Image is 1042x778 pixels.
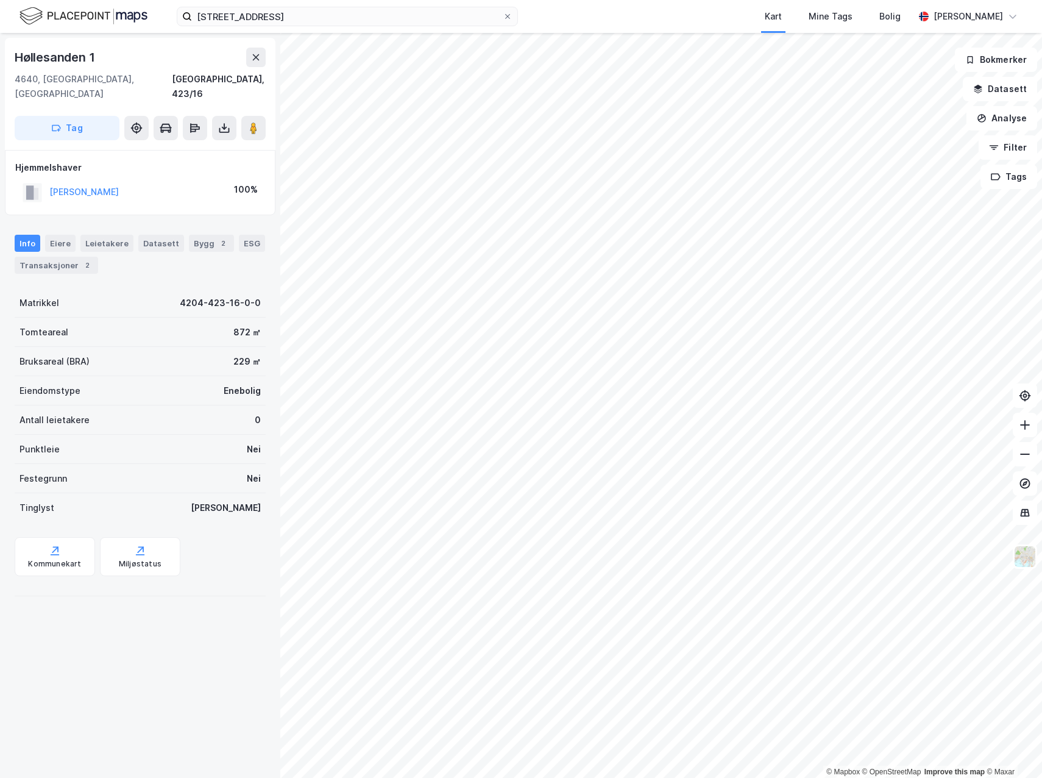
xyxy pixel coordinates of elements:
[247,442,261,457] div: Nei
[981,719,1042,778] div: Kontrollprogram for chat
[924,768,985,776] a: Improve this map
[15,116,119,140] button: Tag
[15,160,265,175] div: Hjemmelshaver
[81,259,93,271] div: 2
[15,257,98,274] div: Transaksjoner
[217,237,229,249] div: 2
[172,72,266,101] div: [GEOGRAPHIC_DATA], 423/16
[138,235,184,252] div: Datasett
[981,719,1042,778] iframe: Chat Widget
[19,413,90,427] div: Antall leietakere
[765,9,782,24] div: Kart
[247,471,261,486] div: Nei
[233,354,261,369] div: 229 ㎡
[234,182,258,197] div: 100%
[966,106,1037,130] button: Analyse
[19,471,67,486] div: Festegrunn
[255,413,261,427] div: 0
[191,501,261,515] div: [PERSON_NAME]
[955,48,1037,72] button: Bokmerker
[809,9,852,24] div: Mine Tags
[19,5,147,27] img: logo.f888ab2527a4732fd821a326f86c7f29.svg
[934,9,1003,24] div: [PERSON_NAME]
[15,235,40,252] div: Info
[19,354,90,369] div: Bruksareal (BRA)
[239,235,265,252] div: ESG
[233,325,261,340] div: 872 ㎡
[963,77,1037,101] button: Datasett
[19,501,54,515] div: Tinglyst
[15,48,97,67] div: Høllesanden 1
[80,235,133,252] div: Leietakere
[19,442,60,457] div: Punktleie
[180,296,261,310] div: 4204-423-16-0-0
[19,296,59,310] div: Matrikkel
[19,384,80,398] div: Eiendomstype
[189,235,234,252] div: Bygg
[15,72,172,101] div: 4640, [GEOGRAPHIC_DATA], [GEOGRAPHIC_DATA]
[862,768,921,776] a: OpenStreetMap
[19,325,68,340] div: Tomteareal
[119,559,161,569] div: Miljøstatus
[826,768,860,776] a: Mapbox
[879,9,901,24] div: Bolig
[28,559,81,569] div: Kommunekart
[1013,545,1037,568] img: Z
[979,135,1037,160] button: Filter
[980,165,1037,189] button: Tags
[224,384,261,398] div: Enebolig
[192,7,503,26] input: Søk på adresse, matrikkel, gårdeiere, leietakere eller personer
[45,235,76,252] div: Eiere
